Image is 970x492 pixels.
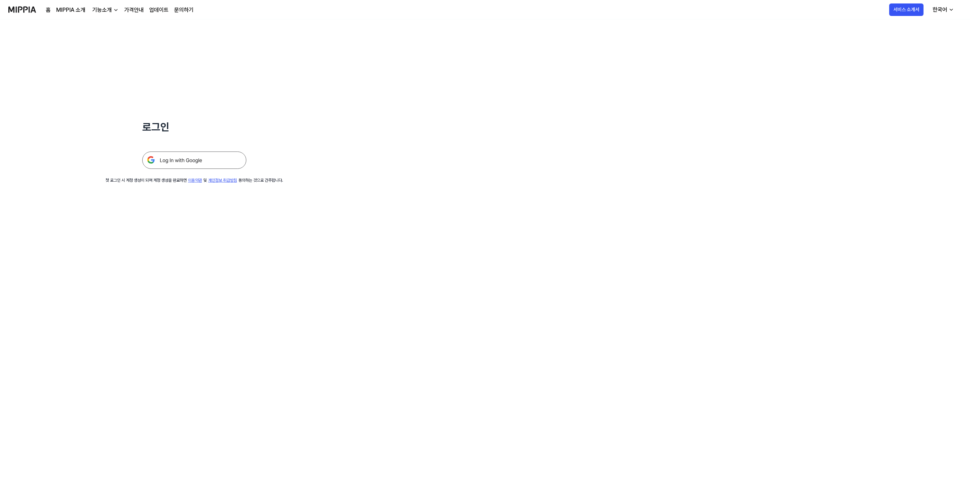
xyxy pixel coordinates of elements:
a: 개인정보 취급방침 [208,178,237,183]
button: 한국어 [927,3,958,17]
div: 한국어 [931,6,948,14]
a: 이용약관 [188,178,202,183]
div: 기능소개 [91,6,113,14]
a: 홈 [46,6,51,14]
button: 기능소개 [91,6,119,14]
img: down [113,7,119,13]
img: 구글 로그인 버튼 [142,152,246,169]
a: MIPPIA 소개 [56,6,85,14]
h1: 로그인 [142,119,246,135]
div: 첫 로그인 시 계정 생성이 되며 계정 생성을 완료하면 및 동의하는 것으로 간주합니다. [105,177,283,183]
a: 문의하기 [174,6,194,14]
button: 서비스 소개서 [889,3,924,16]
a: 업데이트 [149,6,169,14]
a: 가격안내 [124,6,144,14]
